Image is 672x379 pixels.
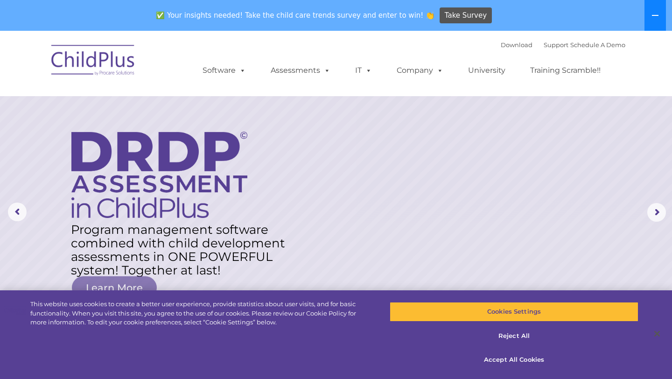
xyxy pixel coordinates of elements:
a: Take Survey [440,7,492,24]
a: University [459,61,515,80]
a: Company [387,61,453,80]
a: Assessments [261,61,340,80]
a: IT [346,61,381,80]
font: | [501,41,625,49]
a: Download [501,41,532,49]
span: Phone number [130,100,169,107]
div: This website uses cookies to create a better user experience, provide statistics about user visit... [30,300,370,327]
a: Training Scramble!! [521,61,610,80]
a: Schedule A Demo [570,41,625,49]
rs-layer: Program management software combined with child development assessments in ONE POWERFUL system! T... [71,223,286,277]
button: Cookies Settings [390,302,638,322]
a: Support [544,41,568,49]
button: Close [647,323,667,344]
button: Reject All [390,326,638,346]
button: Accept All Cookies [390,350,638,370]
img: ChildPlus by Procare Solutions [47,38,140,85]
a: Learn More [72,276,157,299]
img: DRDP Assessment in ChildPlus [71,132,247,218]
a: Software [193,61,255,80]
span: ✅ Your insights needed! Take the child care trends survey and enter to win! 👏 [153,6,438,24]
span: Take Survey [445,7,487,24]
span: Last name [130,62,158,69]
